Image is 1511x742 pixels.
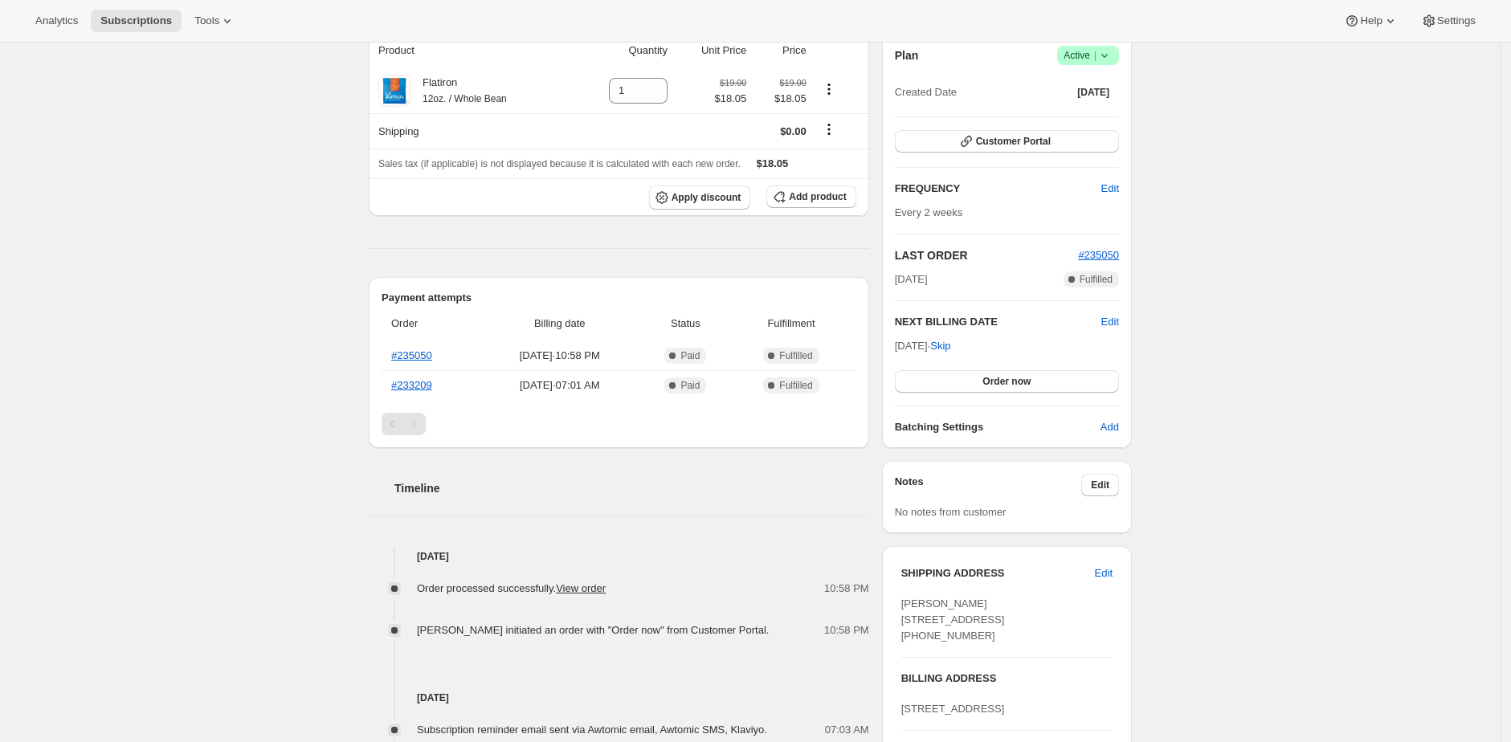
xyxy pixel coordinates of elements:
[779,349,812,362] span: Fulfilled
[921,333,960,359] button: Skip
[757,157,789,169] span: $18.05
[417,624,769,636] span: [PERSON_NAME] initiated an order with "Order now" from Customer Portal.
[751,33,811,68] th: Price
[1081,474,1119,496] button: Edit
[1085,561,1122,586] button: Edit
[645,316,727,332] span: Status
[789,190,846,203] span: Add product
[369,33,574,68] th: Product
[824,581,869,597] span: 10:58 PM
[672,33,751,68] th: Unit Price
[976,135,1051,148] span: Customer Portal
[194,14,219,27] span: Tools
[816,120,842,138] button: Shipping actions
[895,247,1079,263] h2: LAST ORDER
[895,506,1007,518] span: No notes from customer
[410,75,507,107] div: Flatiron
[736,316,846,332] span: Fulfillment
[901,671,1113,687] h3: BILLING ADDRESS
[91,10,182,32] button: Subscriptions
[1091,414,1129,440] button: Add
[901,703,1005,715] span: [STREET_ADDRESS]
[1064,47,1113,63] span: Active
[766,185,856,208] button: Add product
[672,191,741,204] span: Apply discount
[185,10,245,32] button: Tools
[825,722,869,738] span: 07:03 AM
[680,349,700,362] span: Paid
[895,130,1119,153] button: Customer Portal
[35,14,78,27] span: Analytics
[895,474,1082,496] h3: Notes
[1077,86,1109,99] span: [DATE]
[720,78,746,88] small: $19.00
[382,290,856,306] h2: Payment attempts
[1101,419,1119,435] span: Add
[556,582,606,594] a: View order
[484,377,635,393] span: [DATE] · 07:01 AM
[649,185,751,210] button: Apply discount
[895,181,1101,197] h2: FREQUENCY
[1334,10,1407,32] button: Help
[1092,176,1129,202] button: Edit
[895,370,1119,393] button: Order now
[779,379,812,392] span: Fulfilled
[1411,10,1485,32] button: Settings
[100,14,172,27] span: Subscriptions
[680,379,700,392] span: Paid
[1101,181,1119,197] span: Edit
[780,125,807,137] span: $0.00
[982,375,1031,388] span: Order now
[895,271,928,287] span: [DATE]
[1078,249,1119,261] a: #235050
[816,80,842,98] button: Product actions
[378,158,741,169] span: Sales tax (if applicable) is not displayed because it is calculated with each new order.
[484,316,635,332] span: Billing date
[1360,14,1382,27] span: Help
[1437,14,1476,27] span: Settings
[369,113,574,149] th: Shipping
[901,597,1005,642] span: [PERSON_NAME] [STREET_ADDRESS] [PHONE_NUMBER]
[895,47,919,63] h2: Plan
[369,690,869,706] h4: [DATE]
[26,10,88,32] button: Analytics
[423,93,507,104] small: 12oz. / Whole Bean
[756,91,806,107] span: $18.05
[1080,273,1113,286] span: Fulfilled
[417,724,767,736] span: Subscription reminder email sent via Awtomic email, Awtomic SMS, Klaviyo.
[895,206,963,218] span: Every 2 weeks
[930,338,950,354] span: Skip
[394,480,869,496] h2: Timeline
[714,91,746,107] span: $18.05
[1095,565,1113,581] span: Edit
[1094,49,1096,62] span: |
[895,340,951,352] span: [DATE] ·
[391,379,432,391] a: #233209
[1101,314,1119,330] button: Edit
[382,306,480,341] th: Order
[780,78,807,88] small: $19.00
[895,314,1101,330] h2: NEXT BILLING DATE
[417,582,606,594] span: Order processed successfully.
[391,349,432,361] a: #235050
[1068,81,1119,104] button: [DATE]
[574,33,672,68] th: Quantity
[1091,479,1109,491] span: Edit
[369,548,869,565] h4: [DATE]
[895,419,1101,435] h6: Batching Settings
[901,565,1095,581] h3: SHIPPING ADDRESS
[378,75,410,107] img: product img
[382,413,856,435] nav: Pagination
[484,348,635,364] span: [DATE] · 10:58 PM
[895,84,957,100] span: Created Date
[1078,247,1119,263] button: #235050
[824,622,869,638] span: 10:58 PM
